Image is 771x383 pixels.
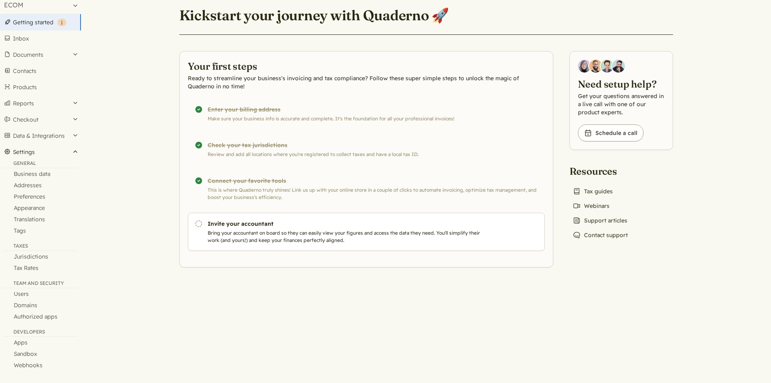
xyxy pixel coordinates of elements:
[569,165,631,178] h2: Resources
[578,92,665,116] p: Get your questions answered in a live call with one of our product experts.
[578,124,644,141] a: Schedule a call
[188,60,545,73] h2: Your first steps
[208,229,484,244] p: Bring your accountant on board so they can easily view your figures and access the data they need...
[3,160,78,168] div: General
[569,200,613,212] a: Webinars
[589,60,602,73] img: Jairo Fumero, Account Executive at Quaderno
[208,220,484,228] h3: Invite your accountant
[3,243,78,251] div: Taxes
[601,60,614,73] img: Ivo Oltmans, Business Developer at Quaderno
[569,229,631,241] a: Contact support
[3,280,78,288] div: Team and security
[578,77,665,90] h2: Need setup help?
[188,74,545,90] p: Ready to streamline your business's invoicing and tax compliance? Follow these super simple steps...
[578,60,591,73] img: Diana Carrasco, Account Executive at Quaderno
[61,19,63,26] span: 1
[569,215,631,226] a: Support articles
[569,186,616,197] a: Tax guides
[612,60,625,73] img: Javier Rubio, DevRel at Quaderno
[179,6,449,24] h1: Kickstart your journey with Quaderno 🚀
[188,213,545,251] a: Invite your accountant Bring your accountant on board so they can easily view your figures and ac...
[3,329,78,337] div: Developers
